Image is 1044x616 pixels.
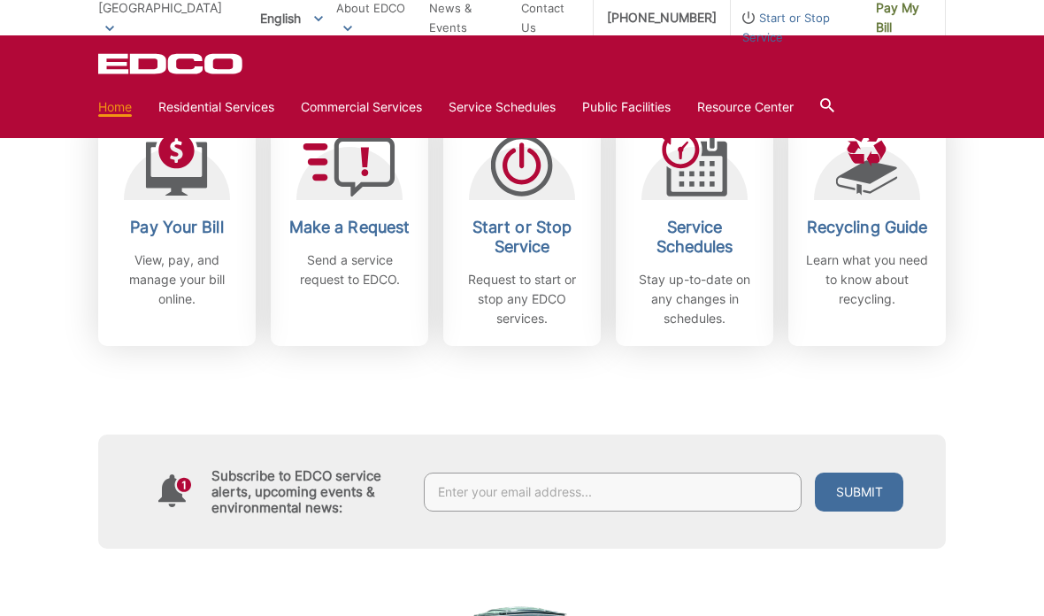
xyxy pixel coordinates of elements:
a: EDCD logo. Return to the homepage. [98,53,245,74]
h2: Make a Request [284,218,415,237]
a: Commercial Services [301,97,422,117]
a: Recycling Guide Learn what you need to know about recycling. [788,112,946,346]
h2: Recycling Guide [802,218,933,237]
p: View, pay, and manage your bill online. [111,250,242,309]
h2: Pay Your Bill [111,218,242,237]
h2: Start or Stop Service [457,218,587,257]
a: Home [98,97,132,117]
button: Submit [815,473,903,512]
h2: Service Schedules [629,218,760,257]
input: Enter your email address... [424,473,802,512]
a: Pay Your Bill View, pay, and manage your bill online. [98,112,256,346]
a: Public Facilities [582,97,671,117]
a: Service Schedules [449,97,556,117]
p: Stay up-to-date on any changes in schedules. [629,270,760,328]
a: Make a Request Send a service request to EDCO. [271,112,428,346]
a: Resource Center [697,97,794,117]
p: Request to start or stop any EDCO services. [457,270,587,328]
a: Service Schedules Stay up-to-date on any changes in schedules. [616,112,773,346]
span: English [247,4,336,33]
a: Residential Services [158,97,274,117]
h4: Subscribe to EDCO service alerts, upcoming events & environmental news: [211,468,406,516]
p: Send a service request to EDCO. [284,250,415,289]
p: Learn what you need to know about recycling. [802,250,933,309]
